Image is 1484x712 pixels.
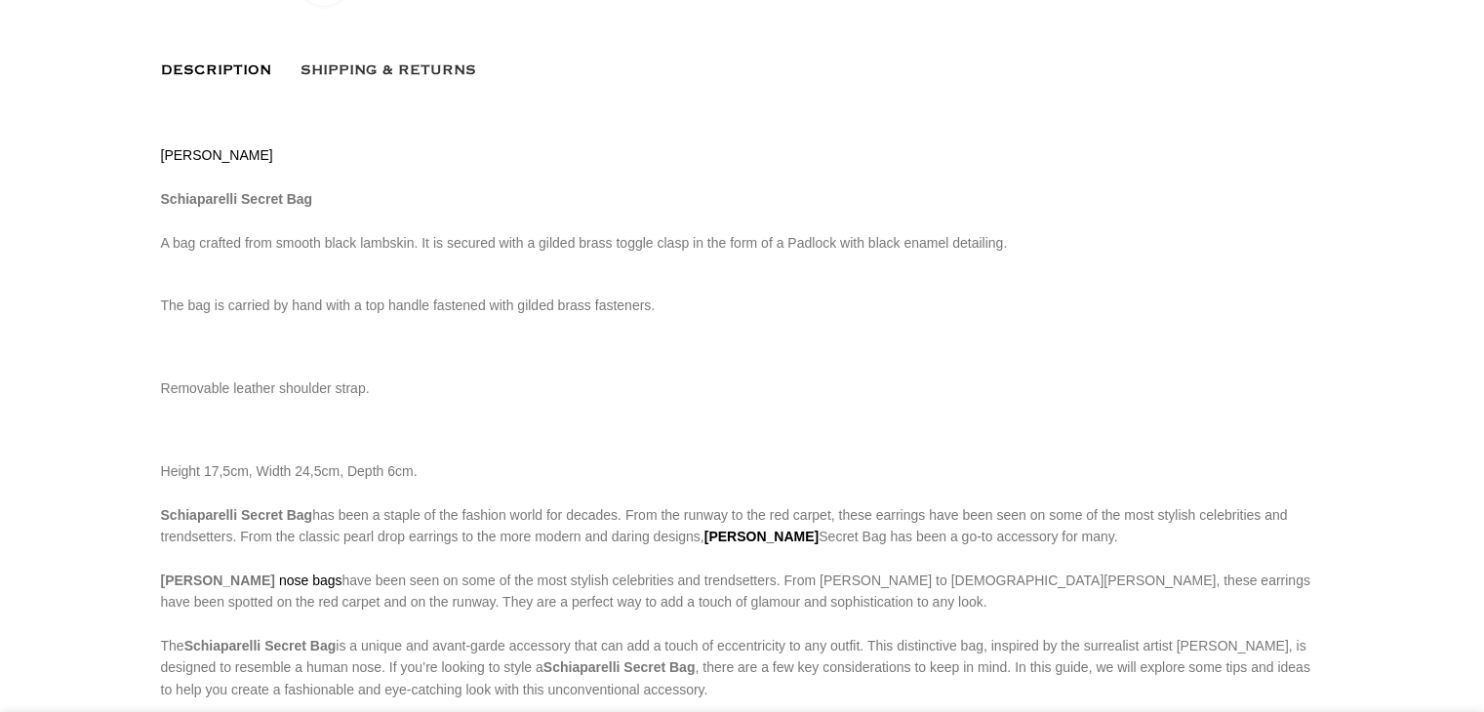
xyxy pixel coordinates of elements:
[161,377,1324,399] p: Removable leather shoulder strap.
[161,191,313,207] strong: Schiaparelli Secret Bag
[161,507,313,523] strong: Schiaparelli Secret Bag
[301,50,476,91] a: Shipping & Returns
[161,573,275,588] strong: [PERSON_NAME]
[279,573,342,588] a: nose bags
[161,59,271,81] span: Description
[184,638,337,653] strong: Schiaparelli Secret Bag
[161,147,273,163] a: [PERSON_NAME]
[543,659,696,675] strong: Schiaparelli Secret Bag
[161,295,1324,316] p: The bag is carried by hand with a top handle fastened with gilded brass fasteners.
[301,59,476,81] span: Shipping & Returns
[161,50,271,91] a: Description
[704,529,819,544] a: [PERSON_NAME]
[161,460,1324,700] p: Height 17,5cm, Width 24,5cm, Depth 6cm. has been a staple of the fashion world for decades. From ...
